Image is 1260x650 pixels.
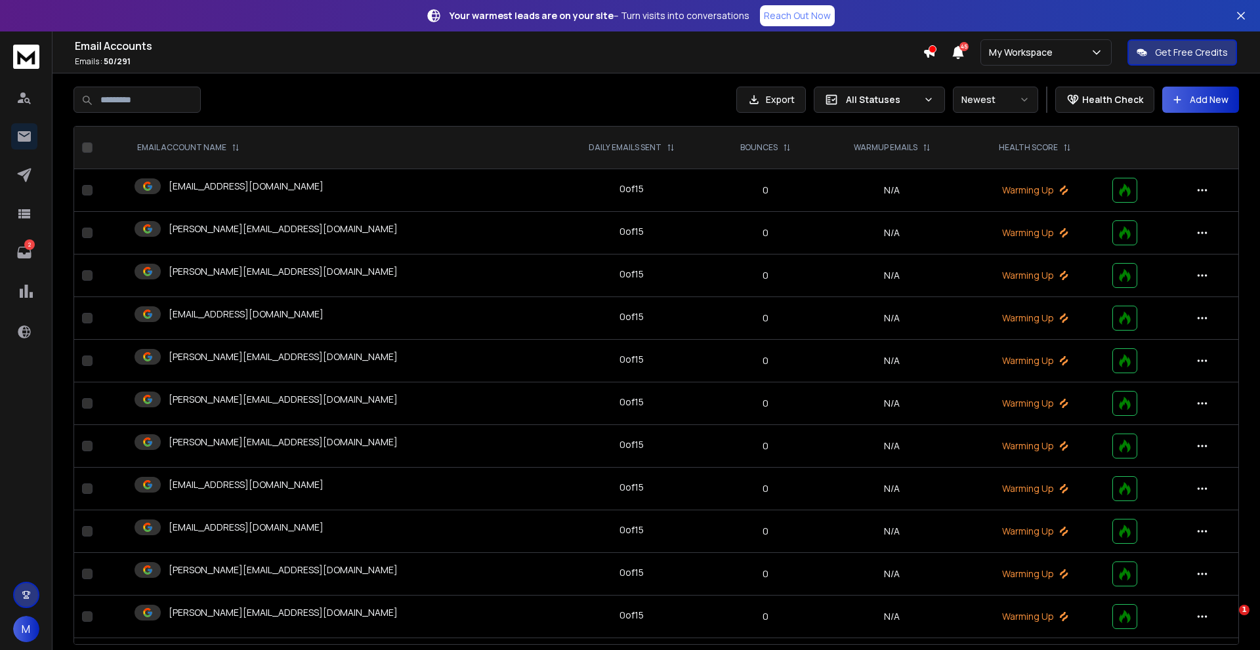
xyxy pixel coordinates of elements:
td: N/A [819,596,965,638]
a: Reach Out Now [760,5,835,26]
p: HEALTH SCORE [999,142,1058,153]
p: [EMAIL_ADDRESS][DOMAIN_NAME] [169,308,324,321]
td: N/A [819,468,965,510]
div: 0 of 15 [619,609,644,622]
p: Warming Up [973,482,1097,495]
p: 0 [720,610,811,623]
p: 0 [720,354,811,367]
p: 0 [720,312,811,325]
p: WARMUP EMAILS [854,142,917,153]
div: 0 of 15 [619,523,644,537]
strong: Your warmest leads are on your site [450,9,614,22]
td: N/A [819,254,965,297]
p: Warming Up [973,397,1097,410]
button: M [13,616,39,642]
div: 0 of 15 [619,353,644,366]
span: 1 [1239,605,1249,615]
div: 0 of 15 [619,225,644,238]
p: 0 [720,184,811,197]
p: 0 [720,482,811,495]
td: N/A [819,212,965,254]
p: [PERSON_NAME][EMAIL_ADDRESS][DOMAIN_NAME] [169,563,398,577]
td: N/A [819,169,965,212]
p: Warming Up [973,269,1097,282]
p: 0 [720,397,811,410]
p: [PERSON_NAME][EMAIL_ADDRESS][DOMAIN_NAME] [169,350,398,363]
p: Warming Up [973,226,1097,239]
p: [PERSON_NAME][EMAIL_ADDRESS][DOMAIN_NAME] [169,265,398,278]
p: 0 [720,567,811,580]
p: [EMAIL_ADDRESS][DOMAIN_NAME] [169,478,324,491]
p: DAILY EMAILS SENT [589,142,661,153]
div: 0 of 15 [619,182,644,195]
p: Warming Up [973,610,1097,623]
td: N/A [819,510,965,553]
td: N/A [819,297,965,340]
td: N/A [819,382,965,425]
div: 0 of 15 [619,481,644,494]
div: 0 of 15 [619,438,644,451]
p: 0 [720,525,811,538]
p: [EMAIL_ADDRESS][DOMAIN_NAME] [169,180,324,193]
p: Warming Up [973,184,1097,197]
p: BOUNCES [740,142,778,153]
span: 45 [959,42,969,51]
p: Emails : [75,56,923,67]
div: 0 of 15 [619,310,644,323]
div: 0 of 15 [619,566,644,579]
p: Get Free Credits [1155,46,1228,59]
p: [EMAIL_ADDRESS][DOMAIN_NAME] [169,521,324,534]
button: Get Free Credits [1127,39,1237,66]
p: 0 [720,439,811,453]
img: logo [13,45,39,69]
p: [PERSON_NAME][EMAIL_ADDRESS][DOMAIN_NAME] [169,393,398,406]
td: N/A [819,340,965,382]
p: Warming Up [973,567,1097,580]
p: Warming Up [973,525,1097,538]
button: Export [736,87,806,113]
button: Add New [1162,87,1239,113]
div: 0 of 15 [619,268,644,281]
p: 0 [720,269,811,282]
h1: Email Accounts [75,38,923,54]
p: My Workspace [989,46,1058,59]
td: N/A [819,553,965,596]
p: 0 [720,226,811,239]
p: Reach Out Now [764,9,831,22]
p: [PERSON_NAME][EMAIL_ADDRESS][DOMAIN_NAME] [169,606,398,619]
p: [PERSON_NAME][EMAIL_ADDRESS][DOMAIN_NAME] [169,436,398,449]
p: Warming Up [973,354,1097,367]
p: [PERSON_NAME][EMAIL_ADDRESS][DOMAIN_NAME] [169,222,398,235]
p: 2 [24,239,35,250]
p: Warming Up [973,312,1097,325]
p: All Statuses [846,93,918,106]
button: Health Check [1055,87,1154,113]
p: – Turn visits into conversations [450,9,749,22]
td: N/A [819,425,965,468]
div: EMAIL ACCOUNT NAME [137,142,240,153]
span: 50 / 291 [104,56,131,67]
p: Health Check [1082,93,1143,106]
iframe: Intercom live chat [1212,605,1244,636]
p: Warming Up [973,439,1097,453]
div: 0 of 15 [619,396,644,409]
a: 2 [11,239,37,266]
button: Newest [953,87,1038,113]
